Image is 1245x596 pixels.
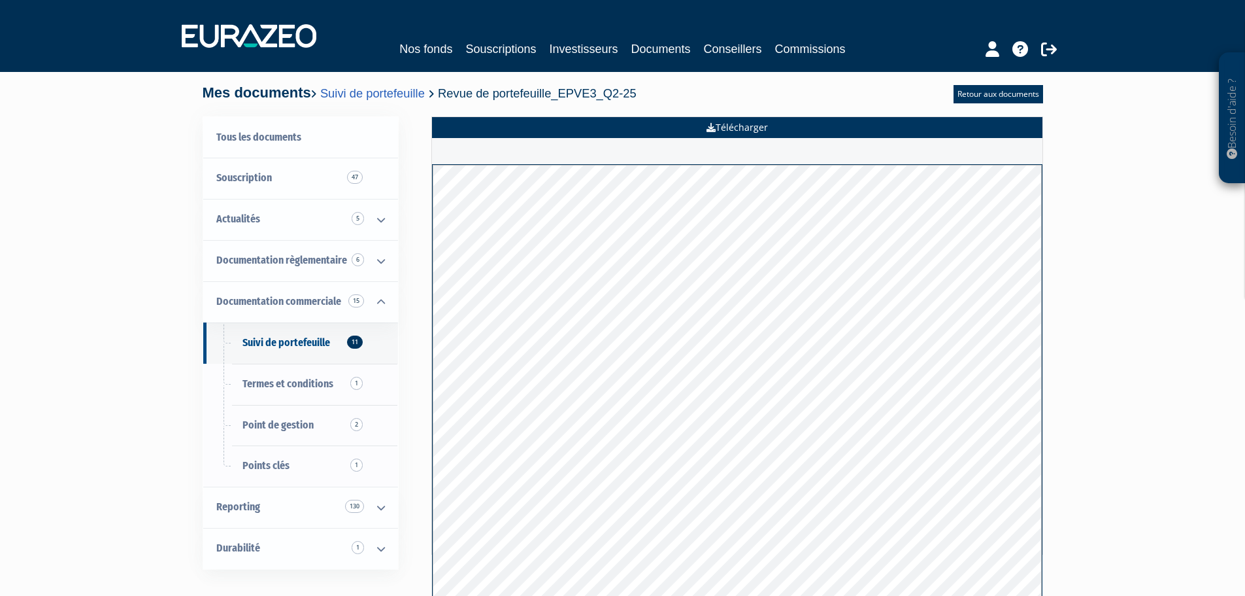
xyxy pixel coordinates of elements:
[345,500,364,513] span: 130
[216,213,260,225] span: Actualités
[216,542,260,554] span: Durabilité
[347,336,363,349] span: 11
[242,459,290,472] span: Points clés
[203,199,398,240] a: Actualités 5
[432,117,1042,138] a: Télécharger
[216,500,260,513] span: Reporting
[203,240,398,281] a: Documentation règlementaire 6
[216,254,347,266] span: Documentation règlementaire
[347,171,363,184] span: 47
[203,405,398,446] a: Point de gestion2
[350,377,363,390] span: 1
[242,377,333,390] span: Termes et conditions
[399,40,452,58] a: Nos fonds
[203,117,398,158] a: Tous les documents
[704,40,762,58] a: Conseillers
[203,446,398,487] a: Points clés1
[954,85,1043,103] a: Retour aux documents
[203,281,398,323] a: Documentation commerciale 15
[438,86,637,100] span: Revue de portefeuille_EPVE3_Q2-25
[216,171,272,184] span: Souscription
[320,86,425,100] a: Suivi de portefeuille
[203,323,398,364] a: Suivi de portefeuille11
[352,212,364,225] span: 5
[242,419,314,431] span: Point de gestion
[549,40,618,58] a: Investisseurs
[631,40,691,58] a: Documents
[203,158,398,199] a: Souscription47
[203,528,398,569] a: Durabilité 1
[350,418,363,431] span: 2
[352,253,364,266] span: 6
[203,85,637,101] h4: Mes documents
[465,40,536,58] a: Souscriptions
[182,24,316,48] img: 1732889491-logotype_eurazeo_blanc_rvb.png
[216,295,341,307] span: Documentation commerciale
[775,40,846,58] a: Commissions
[242,336,330,349] span: Suivi de portefeuille
[348,294,364,307] span: 15
[1225,60,1240,177] p: Besoin d'aide ?
[350,459,363,472] span: 1
[352,541,364,554] span: 1
[203,364,398,405] a: Termes et conditions1
[203,487,398,528] a: Reporting 130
